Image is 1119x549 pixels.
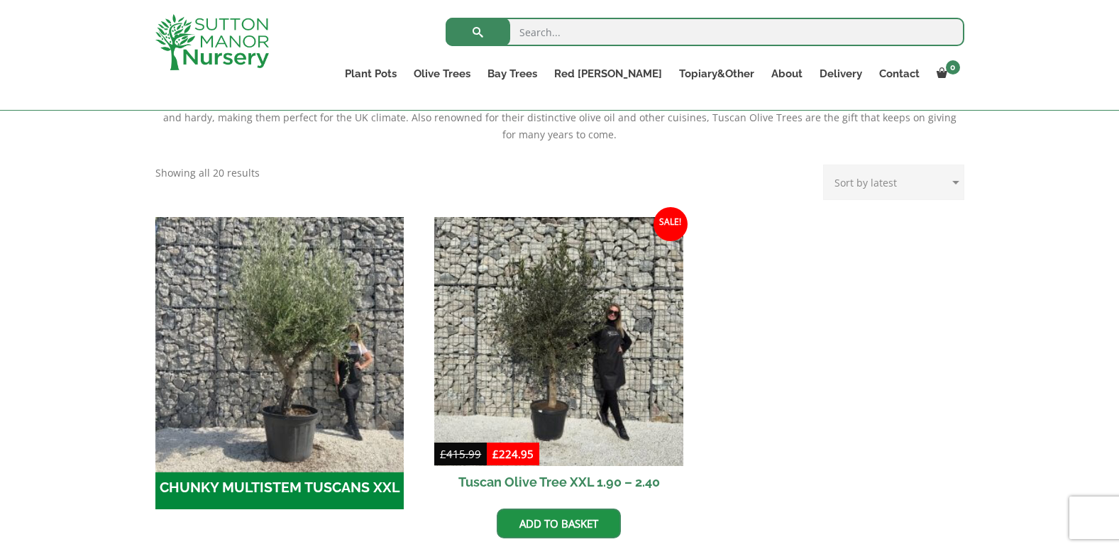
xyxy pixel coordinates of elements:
p: Showing all 20 results [155,165,260,182]
input: Search... [446,18,964,46]
bdi: 415.99 [440,447,481,461]
img: logo [155,14,269,70]
select: Shop order [823,165,964,200]
a: Bay Trees [479,64,546,84]
a: Topiary&Other [671,64,763,84]
a: Olive Trees [405,64,479,84]
a: Red [PERSON_NAME] [546,64,671,84]
span: £ [440,447,446,461]
a: Plant Pots [336,64,405,84]
a: Visit product category CHUNKY MULTISTEM TUSCANS XXL [155,217,404,509]
a: Delivery [811,64,871,84]
span: £ [492,447,499,461]
span: 0 [946,60,960,74]
a: About [763,64,811,84]
img: Tuscan Olive Tree XXL 1.90 - 2.40 [434,217,683,466]
h2: Tuscan Olive Tree XXL 1.90 – 2.40 [434,466,683,498]
div: With their evergreen leaves, Tuscan Olive Trees can act as the ideal focal point in your garden. ... [155,92,964,143]
img: CHUNKY MULTISTEM TUSCANS XXL [149,211,410,472]
bdi: 224.95 [492,447,534,461]
a: Contact [871,64,928,84]
a: Add to basket: “Tuscan Olive Tree XXL 1.90 - 2.40” [497,509,621,538]
a: 0 [928,64,964,84]
h2: CHUNKY MULTISTEM TUSCANS XXL [155,466,404,510]
span: Sale! [654,207,688,241]
a: Sale! Tuscan Olive Tree XXL 1.90 – 2.40 [434,217,683,498]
